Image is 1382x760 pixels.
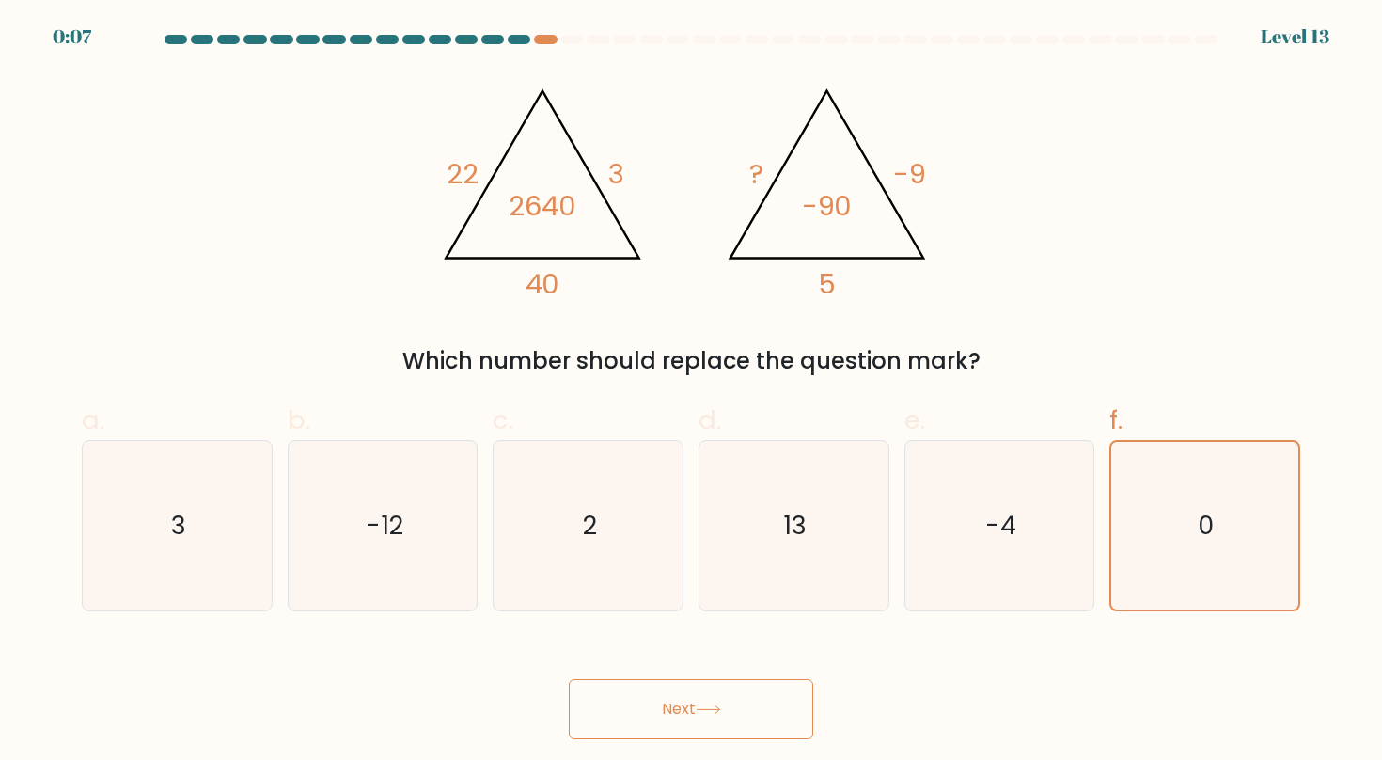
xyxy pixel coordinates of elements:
text: 3 [171,508,186,543]
text: -4 [985,508,1016,543]
text: -12 [366,508,403,543]
text: 0 [1199,508,1215,543]
div: 0:07 [53,23,91,51]
span: a. [82,402,104,438]
tspan: 40 [526,264,560,303]
text: 13 [784,508,808,543]
span: f. [1109,402,1123,438]
span: c. [493,402,513,438]
div: Which number should replace the question mark? [93,344,1289,378]
tspan: -90 [802,187,853,226]
tspan: -9 [894,154,927,193]
span: b. [288,402,310,438]
button: Next [569,679,813,739]
span: e. [904,402,925,438]
text: 2 [583,508,597,543]
tspan: 5 [819,264,837,303]
tspan: ? [750,154,764,193]
tspan: 2640 [509,187,576,226]
div: Level 13 [1261,23,1329,51]
tspan: 22 [448,154,479,193]
span: d. [699,402,721,438]
tspan: 3 [609,154,625,193]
